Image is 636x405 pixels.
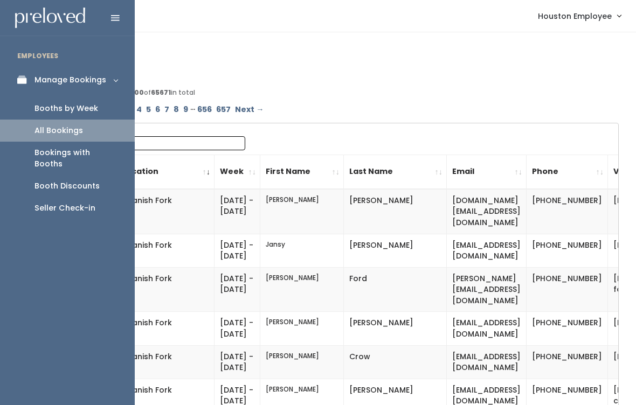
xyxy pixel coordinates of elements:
[215,345,260,379] td: [DATE] - [DATE]
[447,267,527,312] td: [PERSON_NAME][EMAIL_ADDRESS][DOMAIN_NAME]
[260,345,344,379] td: [PERSON_NAME]
[538,10,612,22] span: Houston Employee
[162,102,171,117] a: Page 7
[344,267,447,312] td: Ford
[190,102,195,117] span: …
[215,234,260,267] td: [DATE] - [DATE]
[171,102,181,117] a: Page 8
[260,267,344,312] td: [PERSON_NAME]
[527,267,608,312] td: [PHONE_NUMBER]
[144,102,153,117] a: Page 5
[34,180,100,192] div: Booth Discounts
[447,155,527,189] th: Email: activate to sort column ascending
[34,147,117,170] div: Bookings with Booths
[117,155,215,189] th: Location: activate to sort column ascending
[344,155,447,189] th: Last Name: activate to sort column ascending
[117,234,215,267] td: Spanish Fork
[527,155,608,189] th: Phone: activate to sort column ascending
[344,189,447,234] td: [PERSON_NAME]
[233,102,266,117] a: Next →
[60,102,613,117] div: Pagination
[108,136,245,150] input: Search:
[117,267,215,312] td: Spanish Fork
[153,102,162,117] a: Page 6
[15,8,85,29] img: preloved logo
[117,312,215,345] td: Spanish Fork
[60,88,613,97] div: Displaying Booking of in total
[344,312,447,345] td: [PERSON_NAME]
[34,103,98,114] div: Booths by Week
[215,312,260,345] td: [DATE] - [DATE]
[68,136,245,150] label: Search:
[447,189,527,234] td: [DOMAIN_NAME][EMAIL_ADDRESS][DOMAIN_NAME]
[527,189,608,234] td: [PHONE_NUMBER]
[214,102,233,117] a: Page 657
[215,189,260,234] td: [DATE] - [DATE]
[134,102,144,117] a: Page 4
[34,74,106,86] div: Manage Bookings
[181,102,190,117] a: Page 9
[260,155,344,189] th: First Name: activate to sort column ascending
[527,312,608,345] td: [PHONE_NUMBER]
[215,155,260,189] th: Week: activate to sort column ascending
[527,234,608,267] td: [PHONE_NUMBER]
[344,234,447,267] td: [PERSON_NAME]
[447,345,527,379] td: [EMAIL_ADDRESS][DOMAIN_NAME]
[34,202,95,214] div: Seller Check-in
[195,102,214,117] a: Page 656
[55,50,619,62] h4: All Bookings
[215,267,260,312] td: [DATE] - [DATE]
[527,4,632,27] a: Houston Employee
[447,234,527,267] td: [EMAIL_ADDRESS][DOMAIN_NAME]
[344,345,447,379] td: Crow
[260,312,344,345] td: [PERSON_NAME]
[260,234,344,267] td: Jansy
[260,189,344,234] td: [PERSON_NAME]
[34,125,83,136] div: All Bookings
[151,88,171,97] b: 65671
[527,345,608,379] td: [PHONE_NUMBER]
[117,189,215,234] td: Spanish Fork
[447,312,527,345] td: [EMAIL_ADDRESS][DOMAIN_NAME]
[117,345,215,379] td: Spanish Fork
